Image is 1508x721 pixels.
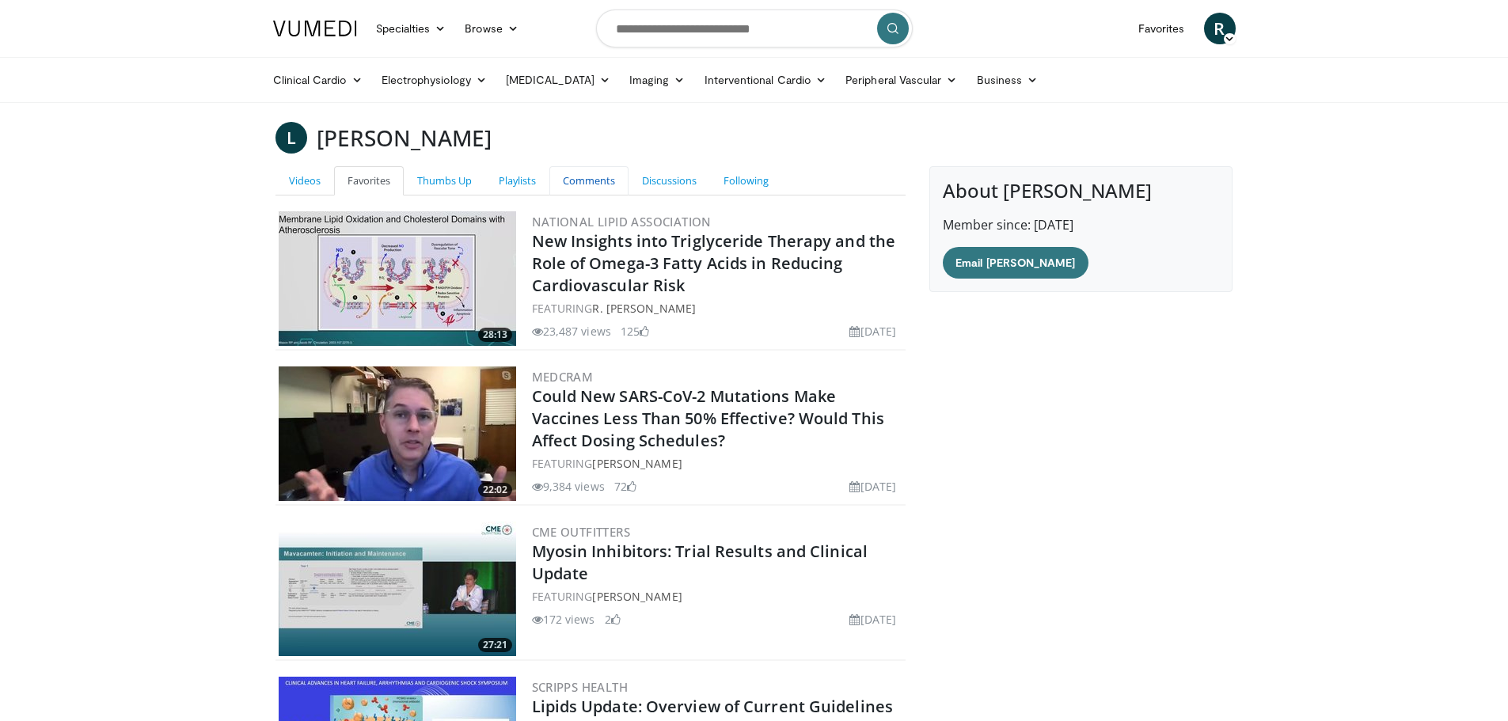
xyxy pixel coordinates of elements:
[592,456,682,471] a: [PERSON_NAME]
[279,211,516,346] a: 28:13
[532,611,595,628] li: 172 views
[592,301,696,316] a: R. [PERSON_NAME]
[478,638,512,652] span: 27:21
[404,166,485,195] a: Thumbs Up
[849,478,896,495] li: [DATE]
[621,323,649,340] li: 125
[275,122,307,154] a: L
[943,215,1219,234] p: Member since: [DATE]
[532,478,605,495] li: 9,384 views
[279,211,516,346] img: 45ea033d-f728-4586-a1ce-38957b05c09e.300x170_q85_crop-smart_upscale.jpg
[532,214,712,230] a: National Lipid Association
[710,166,782,195] a: Following
[279,366,516,501] a: 22:02
[478,328,512,342] span: 28:13
[836,64,967,96] a: Peripheral Vascular
[372,64,496,96] a: Electrophysiology
[273,21,357,36] img: VuMedi Logo
[943,247,1088,279] a: Email [PERSON_NAME]
[334,166,404,195] a: Favorites
[532,369,594,385] a: MedCram
[478,483,512,497] span: 22:02
[532,300,903,317] div: FEATURING
[367,13,456,44] a: Specialties
[605,611,621,628] li: 2
[275,166,334,195] a: Videos
[532,679,629,695] a: Scripps Health
[967,64,1048,96] a: Business
[532,524,631,540] a: CME Outfitters
[264,64,372,96] a: Clinical Cardio
[532,230,896,296] a: New Insights into Triglyceride Therapy and the Role of Omega-3 Fatty Acids in Reducing Cardiovasc...
[532,385,884,451] a: Could New SARS-CoV-2 Mutations Make Vaccines Less Than 50% Effective? Would This Affect Dosing Sc...
[549,166,629,195] a: Comments
[620,64,695,96] a: Imaging
[317,122,492,154] h3: [PERSON_NAME]
[532,541,868,584] a: Myosin Inhibitors: Trial Results and Clinical Update
[614,478,636,495] li: 72
[279,522,516,656] img: 802413e4-d343-4019-b76a-e4a22c5f28e6.300x170_q85_crop-smart_upscale.jpg
[596,9,913,47] input: Search topics, interventions
[1204,13,1236,44] a: R
[485,166,549,195] a: Playlists
[532,323,611,340] li: 23,487 views
[279,366,516,501] img: c8973a4e-d732-45c6-8df5-960cf3ca2cdd.300x170_q85_crop-smart_upscale.jpg
[279,522,516,656] a: 27:21
[592,589,682,604] a: [PERSON_NAME]
[455,13,528,44] a: Browse
[532,455,903,472] div: FEATURING
[532,588,903,605] div: FEATURING
[849,323,896,340] li: [DATE]
[695,64,837,96] a: Interventional Cardio
[849,611,896,628] li: [DATE]
[1129,13,1195,44] a: Favorites
[943,180,1219,203] h4: About [PERSON_NAME]
[629,166,710,195] a: Discussions
[496,64,620,96] a: [MEDICAL_DATA]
